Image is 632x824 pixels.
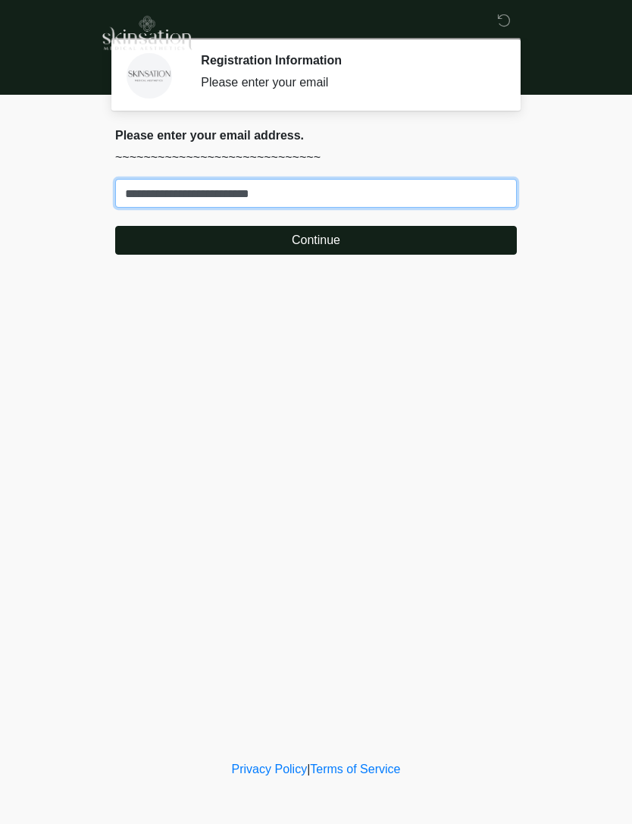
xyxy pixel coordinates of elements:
[307,763,310,775] a: |
[100,11,192,52] img: Skinsation Medical Aesthetics Logo
[310,763,400,775] a: Terms of Service
[115,226,517,255] button: Continue
[201,74,494,92] div: Please enter your email
[127,53,172,99] img: Agent Avatar
[232,763,308,775] a: Privacy Policy
[115,128,517,143] h2: Please enter your email address.
[115,149,517,167] p: ~~~~~~~~~~~~~~~~~~~~~~~~~~~~~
